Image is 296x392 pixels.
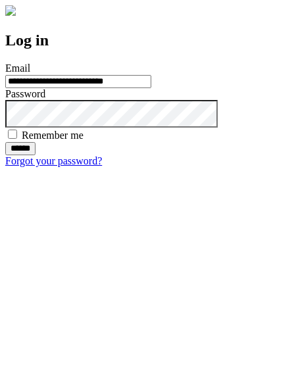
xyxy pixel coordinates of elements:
[5,62,30,74] label: Email
[5,155,102,166] a: Forgot your password?
[5,88,45,99] label: Password
[22,130,84,141] label: Remember me
[5,5,16,16] img: logo-4e3dc11c47720685a147b03b5a06dd966a58ff35d612b21f08c02c0306f2b779.png
[5,32,291,49] h2: Log in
